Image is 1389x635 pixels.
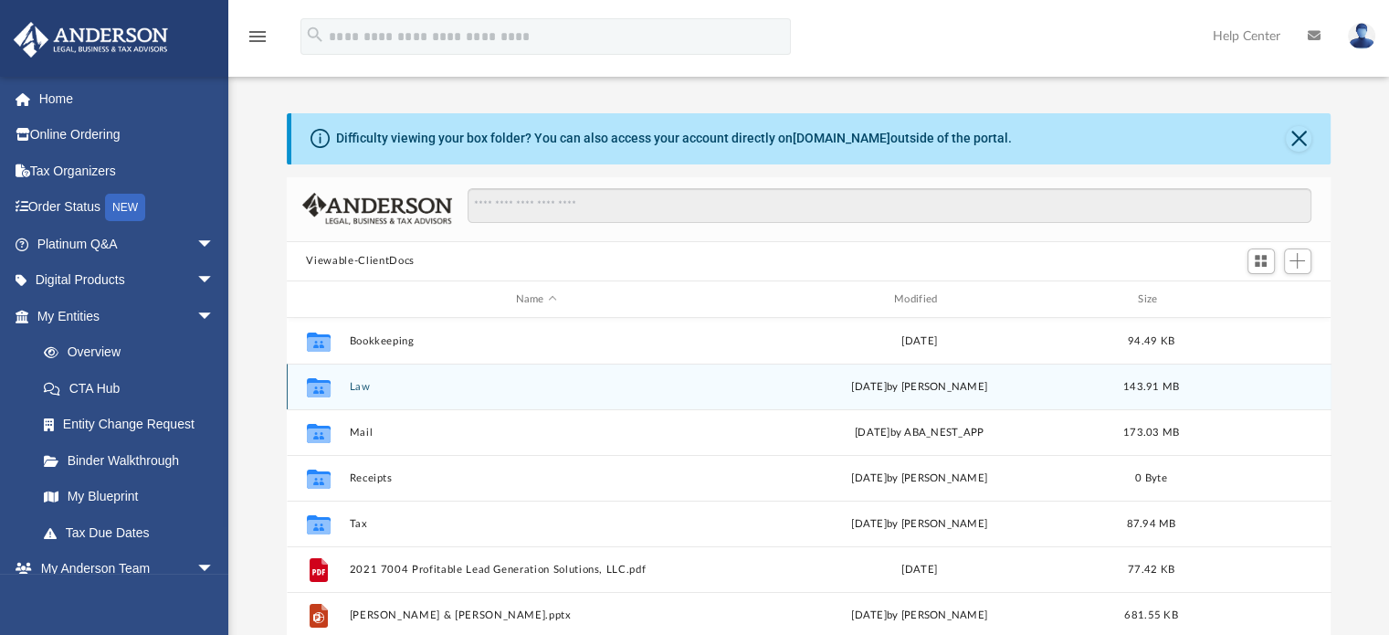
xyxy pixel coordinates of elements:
[1348,23,1375,49] img: User Pic
[349,427,723,439] button: Mail
[105,194,145,221] div: NEW
[851,382,887,392] span: [DATE]
[731,291,1107,308] div: Modified
[731,333,1106,350] div: [DATE]
[8,22,174,58] img: Anderson Advisors Platinum Portal
[196,298,233,335] span: arrow_drop_down
[196,226,233,263] span: arrow_drop_down
[1126,519,1175,529] span: 87.94 MB
[349,335,723,347] button: Bookkeeping
[731,425,1106,441] div: by ABA_NEST_APP
[26,479,233,515] a: My Blueprint
[731,379,1106,396] div: by [PERSON_NAME]
[306,253,414,270] button: Viewable-ClientDocs
[196,551,233,588] span: arrow_drop_down
[793,131,890,145] a: [DOMAIN_NAME]
[1195,291,1323,308] div: id
[731,471,1106,487] div: [DATE] by [PERSON_NAME]
[13,298,242,334] a: My Entitiesarrow_drop_down
[26,407,242,443] a: Entity Change Request
[13,551,233,587] a: My Anderson Teamarrow_drop_down
[349,381,723,393] button: Law
[13,80,242,117] a: Home
[247,26,268,48] i: menu
[305,25,325,45] i: search
[1127,336,1173,346] span: 94.49 KB
[13,226,242,262] a: Platinum Q&Aarrow_drop_down
[26,370,242,407] a: CTA Hub
[854,428,889,438] span: [DATE]
[26,334,242,371] a: Overview
[196,262,233,300] span: arrow_drop_down
[1127,565,1173,575] span: 77.42 KB
[13,262,242,299] a: Digital Productsarrow_drop_down
[26,514,242,551] a: Tax Due Dates
[13,189,242,227] a: Order StatusNEW
[349,472,723,484] button: Receipts
[1247,249,1275,274] button: Switch to Grid View
[731,516,1106,533] div: [DATE] by [PERSON_NAME]
[13,153,242,189] a: Tax Organizers
[1284,249,1311,274] button: Add
[294,291,340,308] div: id
[349,564,723,576] button: 2021 7004 Profitable Lead Generation Solutions, LLC.pdf
[26,442,242,479] a: Binder Walkthrough
[348,291,723,308] div: Name
[247,35,268,48] a: menu
[1135,473,1167,483] span: 0 Byte
[1122,382,1178,392] span: 143.91 MB
[336,129,1012,148] div: Difficulty viewing your box folder? You can also access your account directly on outside of the p...
[1114,291,1187,308] div: Size
[731,562,1106,578] div: [DATE]
[468,188,1310,223] input: Search files and folders
[1124,610,1177,620] span: 681.55 KB
[13,117,242,153] a: Online Ordering
[1122,428,1178,438] span: 173.03 MB
[349,518,723,530] button: Tax
[731,608,1106,624] div: [DATE] by [PERSON_NAME]
[1286,126,1311,152] button: Close
[349,609,723,621] button: [PERSON_NAME] & [PERSON_NAME].pptx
